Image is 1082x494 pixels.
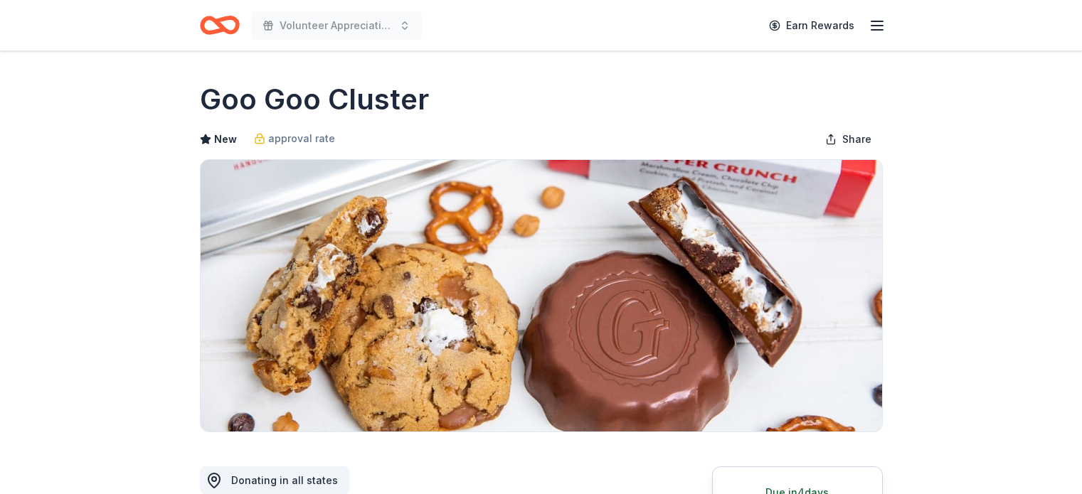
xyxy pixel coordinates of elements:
[814,125,883,154] button: Share
[251,11,422,40] button: Volunteer Appreciation
[200,9,240,42] a: Home
[760,13,863,38] a: Earn Rewards
[231,474,338,486] span: Donating in all states
[842,131,871,148] span: Share
[254,130,335,147] a: approval rate
[268,130,335,147] span: approval rate
[214,131,237,148] span: New
[280,17,393,34] span: Volunteer Appreciation
[200,80,429,119] h1: Goo Goo Cluster
[201,160,882,431] img: Image for Goo Goo Cluster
